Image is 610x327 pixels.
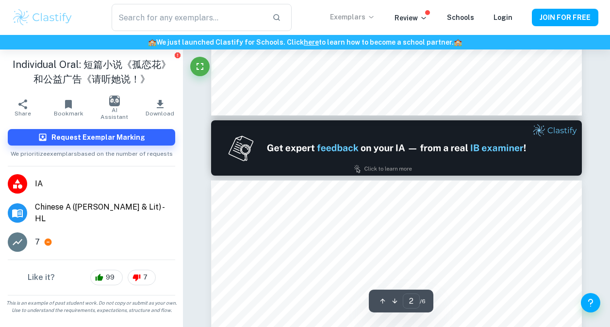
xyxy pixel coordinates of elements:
[137,94,183,121] button: Download
[447,14,474,21] a: Schools
[395,13,428,23] p: Review
[304,38,319,46] a: here
[35,201,175,225] span: Chinese A ([PERSON_NAME] & Lit) - HL
[15,110,31,117] span: Share
[454,38,462,46] span: 🏫
[51,132,145,143] h6: Request Exemplar Marking
[146,110,174,117] span: Download
[11,146,173,158] span: We prioritize exemplars based on the number of requests
[532,9,598,26] button: JOIN FOR FREE
[330,12,375,22] p: Exemplars
[46,94,91,121] button: Bookmark
[90,270,123,285] div: 99
[98,107,132,120] span: AI Assistant
[420,297,426,306] span: / 6
[109,96,120,106] img: AI Assistant
[211,120,581,176] img: Ad
[112,4,264,31] input: Search for any exemplars...
[28,272,55,283] h6: Like it?
[4,299,179,314] span: This is an example of past student work. Do not copy or submit as your own. Use to understand the...
[8,57,175,86] h1: Individual Oral: 短篇小说《孤恋花》和公益广告《请听她说！》
[190,57,210,76] button: Fullscreen
[12,8,73,27] img: Clastify logo
[494,14,512,21] a: Login
[8,129,175,146] button: Request Exemplar Marking
[92,94,137,121] button: AI Assistant
[148,38,156,46] span: 🏫
[54,110,83,117] span: Bookmark
[581,293,600,312] button: Help and Feedback
[35,236,40,248] p: 7
[128,270,156,285] div: 7
[35,178,175,190] span: IA
[2,37,608,48] h6: We just launched Clastify for Schools. Click to learn how to become a school partner.
[174,51,181,59] button: Report issue
[100,273,120,282] span: 99
[138,273,153,282] span: 7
